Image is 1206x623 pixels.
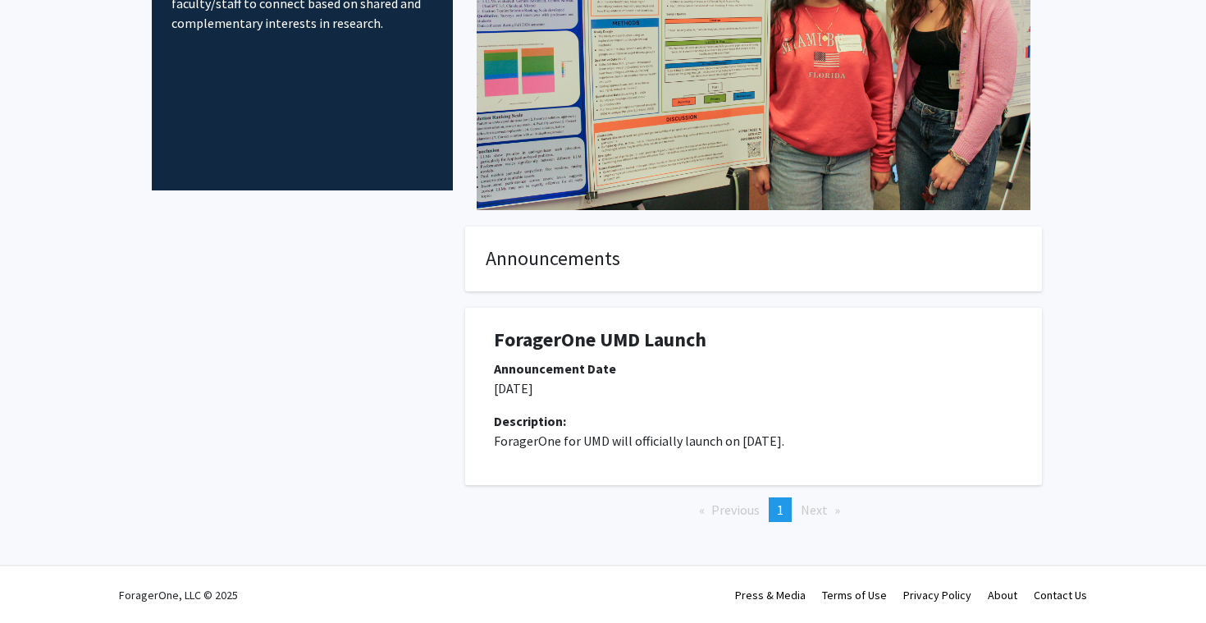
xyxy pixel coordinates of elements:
a: Terms of Use [822,588,887,602]
a: Contact Us [1034,588,1087,602]
div: Description: [494,411,1013,431]
span: 1 [777,502,783,518]
ul: Pagination [465,497,1042,522]
h4: Announcements [486,247,1021,271]
a: Privacy Policy [903,588,971,602]
span: Previous [711,502,760,518]
iframe: Chat [12,549,70,611]
span: Next [801,502,828,518]
a: Press & Media [735,588,806,602]
h1: ForagerOne UMD Launch [494,328,1013,352]
p: [DATE] [494,378,1013,398]
div: Announcement Date [494,359,1013,378]
a: About [988,588,1017,602]
p: ForagerOne for UMD will officially launch on [DATE]. [494,431,1013,451]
